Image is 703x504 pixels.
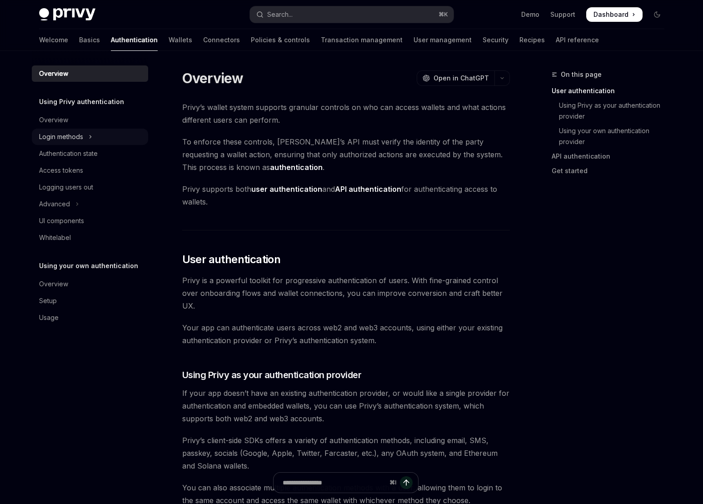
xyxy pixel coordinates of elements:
[32,145,148,162] a: Authentication state
[32,309,148,326] a: Usage
[39,295,57,306] div: Setup
[182,387,510,425] span: If your app doesn’t have an existing authentication provider, or would like a single provider for...
[182,369,362,381] span: Using Privy as your authentication provider
[550,10,575,19] a: Support
[593,10,628,19] span: Dashboard
[521,10,539,19] a: Demo
[39,8,95,21] img: dark logo
[182,135,510,174] span: To enforce these controls, [PERSON_NAME]’s API must verify the identity of the party requesting a...
[39,182,93,193] div: Logging users out
[552,164,672,178] a: Get started
[561,69,602,80] span: On this page
[335,185,401,194] strong: API authentication
[39,165,83,176] div: Access tokens
[39,96,124,107] h5: Using Privy authentication
[32,112,148,128] a: Overview
[182,101,510,126] span: Privy’s wallet system supports granular controls on who can access wallets and what actions diffe...
[182,70,244,86] h1: Overview
[552,149,672,164] a: API authentication
[39,29,68,51] a: Welcome
[250,6,454,23] button: Open search
[32,65,148,82] a: Overview
[650,7,664,22] button: Toggle dark mode
[32,129,148,145] button: Toggle Login methods section
[483,29,509,51] a: Security
[32,196,148,212] button: Toggle Advanced section
[39,199,70,210] div: Advanced
[32,213,148,229] a: UI components
[79,29,100,51] a: Basics
[39,232,71,243] div: Whitelabel
[182,434,510,472] span: Privy’s client-side SDKs offers a variety of authentication methods, including email, SMS, passke...
[439,11,448,18] span: ⌘ K
[556,29,599,51] a: API reference
[39,115,68,125] div: Overview
[111,29,158,51] a: Authentication
[39,68,68,79] div: Overview
[552,84,672,98] a: User authentication
[32,162,148,179] a: Access tokens
[283,473,386,493] input: Ask a question...
[182,274,510,312] span: Privy is a powerful toolkit for progressive authentication of users. With fine-grained control ov...
[39,148,98,159] div: Authentication state
[267,9,293,20] div: Search...
[32,179,148,195] a: Logging users out
[251,29,310,51] a: Policies & controls
[169,29,192,51] a: Wallets
[552,124,672,149] a: Using your own authentication provider
[39,215,84,226] div: UI components
[39,260,138,271] h5: Using your own authentication
[32,293,148,309] a: Setup
[39,131,83,142] div: Login methods
[182,252,281,267] span: User authentication
[586,7,643,22] a: Dashboard
[182,321,510,347] span: Your app can authenticate users across web2 and web3 accounts, using either your existing authent...
[32,276,148,292] a: Overview
[39,312,59,323] div: Usage
[251,185,322,194] strong: user authentication
[552,98,672,124] a: Using Privy as your authentication provider
[417,70,494,86] button: Open in ChatGPT
[270,163,323,172] strong: authentication
[203,29,240,51] a: Connectors
[39,279,68,289] div: Overview
[182,183,510,208] span: Privy supports both and for authenticating access to wallets.
[321,29,403,51] a: Transaction management
[32,230,148,246] a: Whitelabel
[400,476,413,489] button: Send message
[414,29,472,51] a: User management
[434,74,489,83] span: Open in ChatGPT
[519,29,545,51] a: Recipes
